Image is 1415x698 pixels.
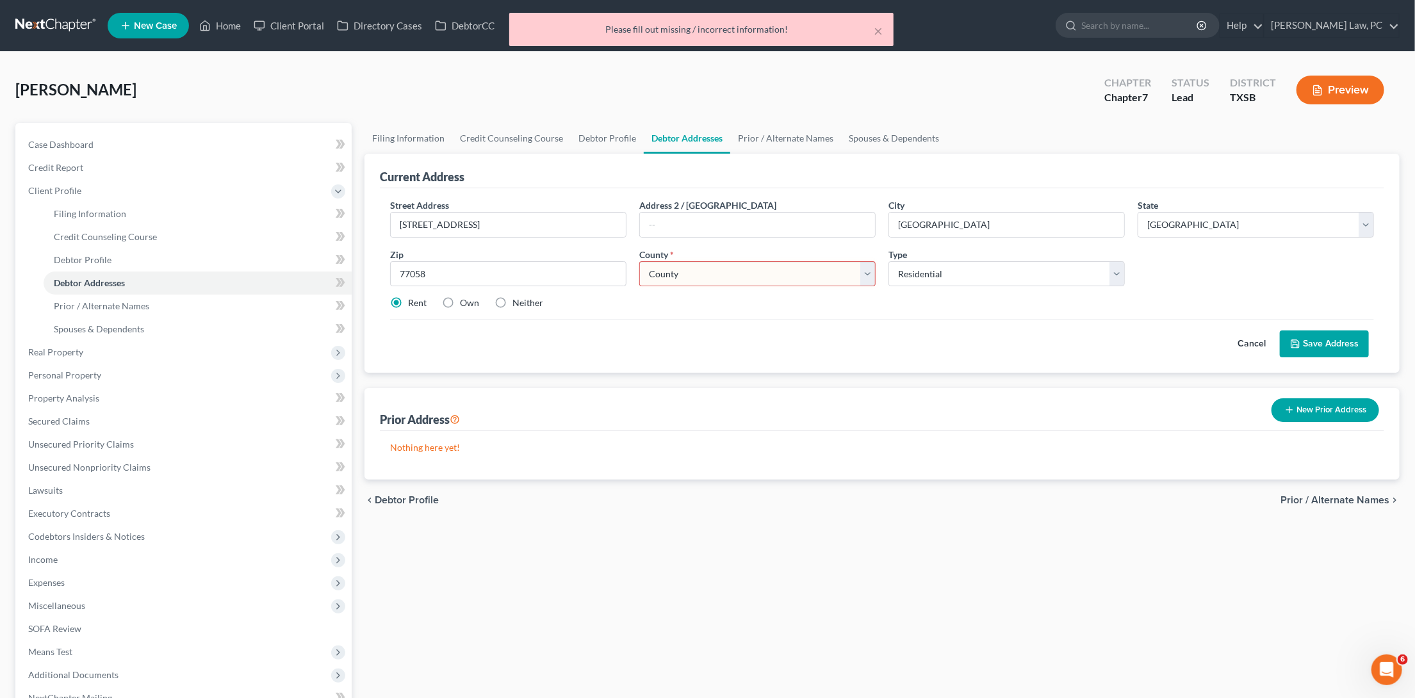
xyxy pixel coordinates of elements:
[1172,90,1209,105] div: Lead
[1230,76,1276,90] div: District
[28,162,83,173] span: Credit Report
[390,441,1374,454] p: Nothing here yet!
[28,416,90,426] span: Secured Claims
[571,123,644,154] a: Debtor Profile
[364,495,439,505] button: chevron_left Debtor Profile
[375,495,439,505] span: Debtor Profile
[1280,495,1389,505] span: Prior / Alternate Names
[28,646,72,657] span: Means Test
[408,296,427,309] label: Rent
[28,369,101,380] span: Personal Property
[28,346,83,357] span: Real Property
[18,502,352,525] a: Executory Contracts
[889,213,1124,237] input: Enter city...
[28,508,110,519] span: Executory Contracts
[28,462,151,473] span: Unsecured Nonpriority Claims
[1389,495,1400,505] i: chevron_right
[1104,90,1151,105] div: Chapter
[1172,76,1209,90] div: Status
[18,156,352,179] a: Credit Report
[28,669,119,680] span: Additional Documents
[44,295,352,318] a: Prior / Alternate Names
[380,169,464,184] div: Current Address
[28,554,58,565] span: Income
[1280,495,1400,505] button: Prior / Alternate Names chevron_right
[28,600,85,611] span: Miscellaneous
[391,213,626,237] input: Enter street address
[28,485,63,496] span: Lawsuits
[390,261,626,287] input: XXXXX
[44,225,352,248] a: Credit Counseling Course
[1272,398,1379,422] button: New Prior Address
[640,213,875,237] input: --
[18,433,352,456] a: Unsecured Priority Claims
[44,202,352,225] a: Filing Information
[1280,330,1369,357] button: Save Address
[512,296,543,309] label: Neither
[18,479,352,502] a: Lawsuits
[1104,76,1151,90] div: Chapter
[639,249,668,260] span: County
[15,80,136,99] span: [PERSON_NAME]
[874,23,883,38] button: ×
[730,123,841,154] a: Prior / Alternate Names
[364,495,375,505] i: chevron_left
[18,410,352,433] a: Secured Claims
[888,248,907,261] label: Type
[44,272,352,295] a: Debtor Addresses
[1138,200,1158,211] span: State
[390,200,449,211] span: Street Address
[28,439,134,450] span: Unsecured Priority Claims
[452,123,571,154] a: Credit Counseling Course
[364,123,452,154] a: Filing Information
[18,387,352,410] a: Property Analysis
[639,199,776,212] label: Address 2 / [GEOGRAPHIC_DATA]
[44,318,352,341] a: Spouses & Dependents
[841,123,947,154] a: Spouses & Dependents
[460,296,479,309] label: Own
[18,617,352,640] a: SOFA Review
[1230,90,1276,105] div: TXSB
[54,208,126,219] span: Filing Information
[1142,91,1148,103] span: 7
[28,185,81,196] span: Client Profile
[54,323,144,334] span: Spouses & Dependents
[380,412,460,427] div: Prior Address
[18,133,352,156] a: Case Dashboard
[28,531,145,542] span: Codebtors Insiders & Notices
[390,249,404,260] span: Zip
[888,200,904,211] span: City
[1296,76,1384,104] button: Preview
[28,623,81,634] span: SOFA Review
[18,456,352,479] a: Unsecured Nonpriority Claims
[54,254,111,265] span: Debtor Profile
[28,577,65,588] span: Expenses
[54,300,149,311] span: Prior / Alternate Names
[1223,331,1280,357] button: Cancel
[1398,654,1408,665] span: 6
[54,231,157,242] span: Credit Counseling Course
[1371,654,1402,685] iframe: Intercom live chat
[644,123,730,154] a: Debtor Addresses
[28,139,94,150] span: Case Dashboard
[28,393,99,403] span: Property Analysis
[54,277,125,288] span: Debtor Addresses
[519,23,883,36] div: Please fill out missing / incorrect information!
[44,248,352,272] a: Debtor Profile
